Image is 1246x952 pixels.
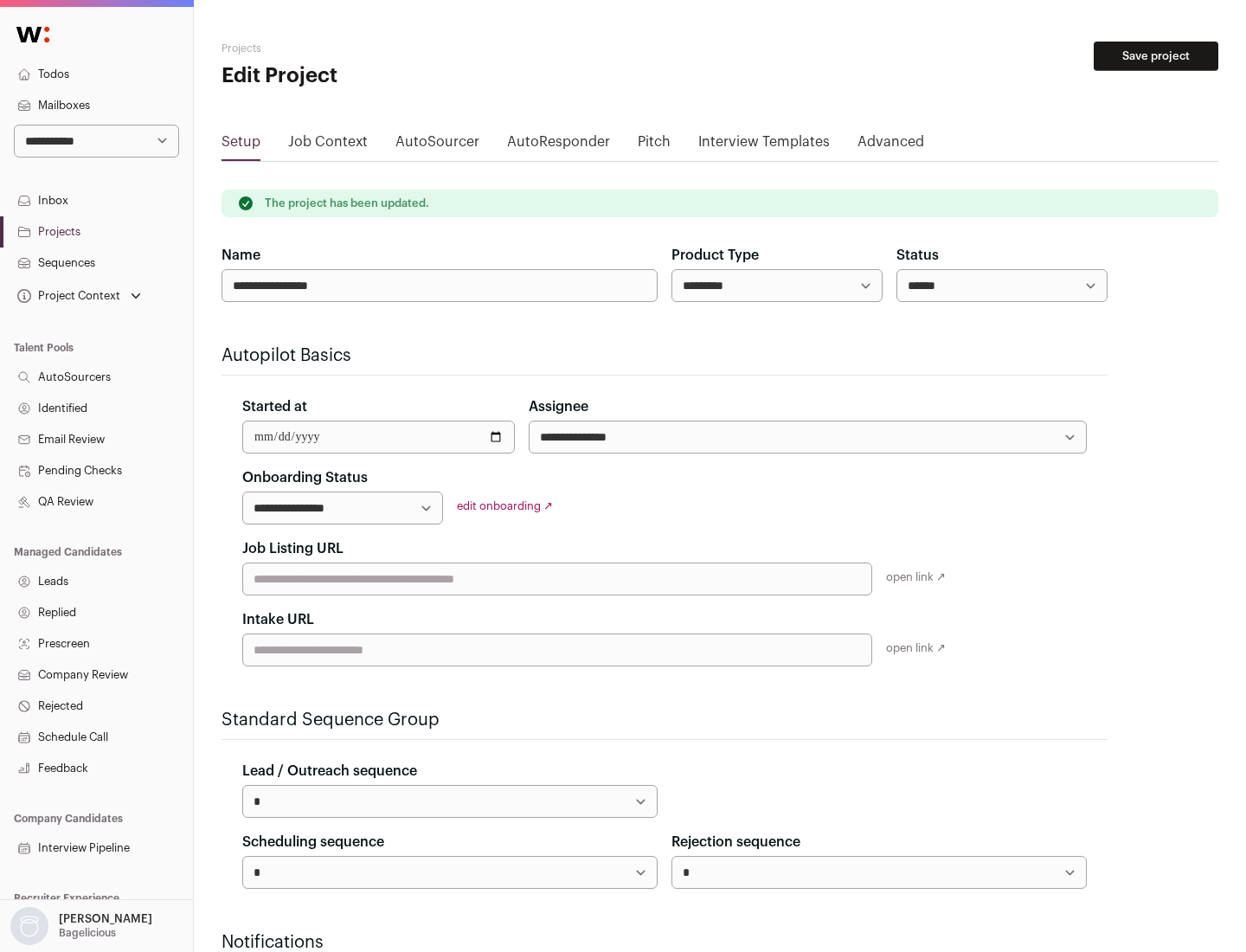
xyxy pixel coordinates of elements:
button: Open dropdown [7,907,156,945]
a: Interview Templates [698,132,830,159]
p: Bagelicious [59,926,116,940]
h2: Standard Sequence Group [222,708,1108,732]
p: The project has been updated. [265,196,429,210]
h2: Autopilot Basics [222,344,1108,368]
img: Wellfound [7,17,59,52]
label: Name [222,245,260,266]
label: Rejection sequence [671,832,800,852]
label: Started at [242,396,307,417]
label: Status [896,245,939,266]
button: Open dropdown [14,284,145,308]
h1: Edit Project [222,62,554,90]
button: Save project [1094,42,1218,71]
label: Onboarding Status [242,467,368,488]
p: [PERSON_NAME] [59,912,152,926]
h2: Projects [222,42,554,55]
a: Job Context [288,132,368,159]
label: Scheduling sequence [242,832,384,852]
label: Intake URL [242,609,314,630]
a: Pitch [638,132,671,159]
label: Job Listing URL [242,538,344,559]
div: Project Context [14,289,120,303]
label: Assignee [529,396,588,417]
a: AutoSourcer [395,132,479,159]
a: Setup [222,132,260,159]
img: nopic.png [10,907,48,945]
label: Lead / Outreach sequence [242,761,417,782]
a: Advanced [857,132,924,159]
label: Product Type [671,245,759,266]
a: AutoResponder [507,132,610,159]
a: edit onboarding ↗ [457,500,553,511]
